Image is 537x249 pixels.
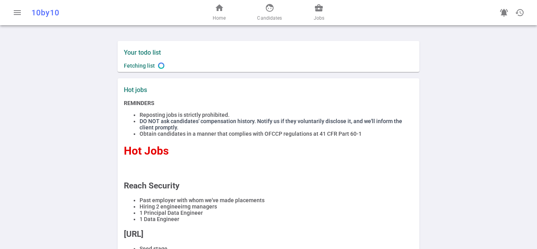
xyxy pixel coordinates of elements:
[314,14,324,22] span: Jobs
[496,5,512,20] a: Go to see announcements
[215,3,224,13] span: home
[265,3,274,13] span: face
[213,3,226,22] a: Home
[140,197,413,203] li: Past employer with whom we've made placements
[515,8,524,17] span: history
[140,112,413,118] li: Reposting jobs is strictly prohibited.
[499,8,509,17] span: notifications_active
[124,229,413,239] h2: [URL]
[257,14,282,22] span: Candidates
[257,3,282,22] a: Candidates
[124,181,413,190] h2: Reach Security
[124,86,265,94] label: Hot jobs
[31,8,176,17] div: 10by10
[140,216,413,222] li: 1 Data Engineer
[140,118,402,131] span: DO NOT ask candidates' compensation history. Notify us if they voluntarily disclose it, and we'll...
[140,131,413,137] li: Obtain candidates in a manner that complies with OFCCP regulations at 41 CFR Part 60-1
[314,3,324,13] span: business_center
[124,63,155,69] span: Fetching list
[314,3,324,22] a: Jobs
[213,14,226,22] span: Home
[140,210,413,216] li: 1 Principal Data Engineer
[124,100,154,106] strong: REMINDERS
[124,144,169,157] span: Hot Jobs
[512,5,528,20] button: Open history
[9,5,25,20] button: Open menu
[140,203,413,210] li: Hiring 2 engineeirng managers
[124,49,413,56] label: Your todo list
[13,8,22,17] span: menu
